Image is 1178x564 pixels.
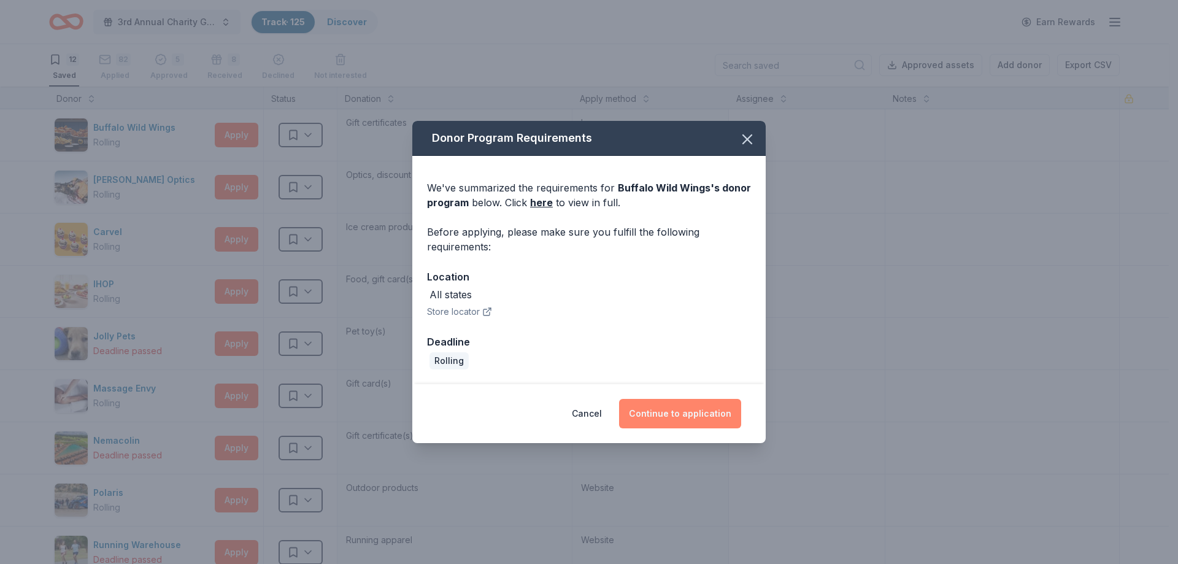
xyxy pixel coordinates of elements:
div: Location [427,269,751,285]
div: All states [429,287,472,302]
button: Cancel [572,399,602,428]
div: Deadline [427,334,751,350]
button: Store locator [427,304,492,319]
div: Before applying, please make sure you fulfill the following requirements: [427,225,751,254]
a: here [530,195,553,210]
button: Continue to application [619,399,741,428]
div: We've summarized the requirements for below. Click to view in full. [427,180,751,210]
div: Rolling [429,352,469,369]
div: Donor Program Requirements [412,121,766,156]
